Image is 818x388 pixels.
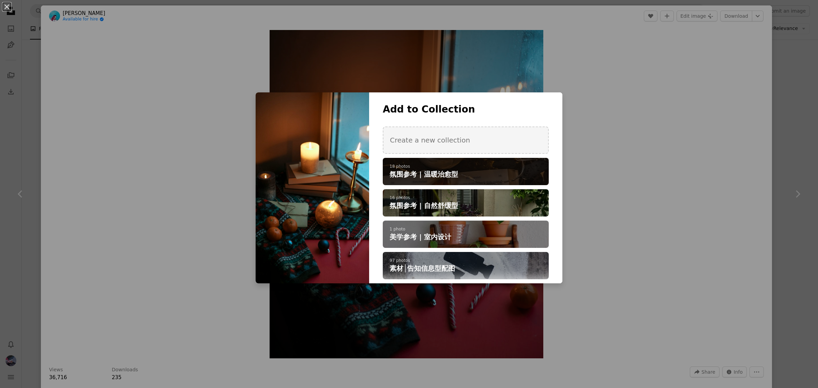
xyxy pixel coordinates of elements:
[390,195,542,201] p: 16 photos
[390,201,458,210] span: 氛围参考 | 自然舒缓型
[383,103,549,116] h3: Add to Collection
[383,126,549,154] button: Create a new collection
[390,227,542,232] p: 1 photo
[390,258,542,264] p: 97 photos
[383,252,549,279] button: 97 photos素材│告知信息型配图
[390,232,451,242] span: 美学参考 | 室内设计
[383,189,549,217] button: 16 photos氛围参考 | 自然舒缓型
[390,164,542,169] p: 18 photos
[383,221,549,248] button: 1 photo美学参考 | 室内设计
[383,158,549,185] button: 18 photos氛围参考 | 温暖治愈型
[390,264,455,273] span: 素材│告知信息型配图
[390,169,458,179] span: 氛围参考 | 温暖治愈型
